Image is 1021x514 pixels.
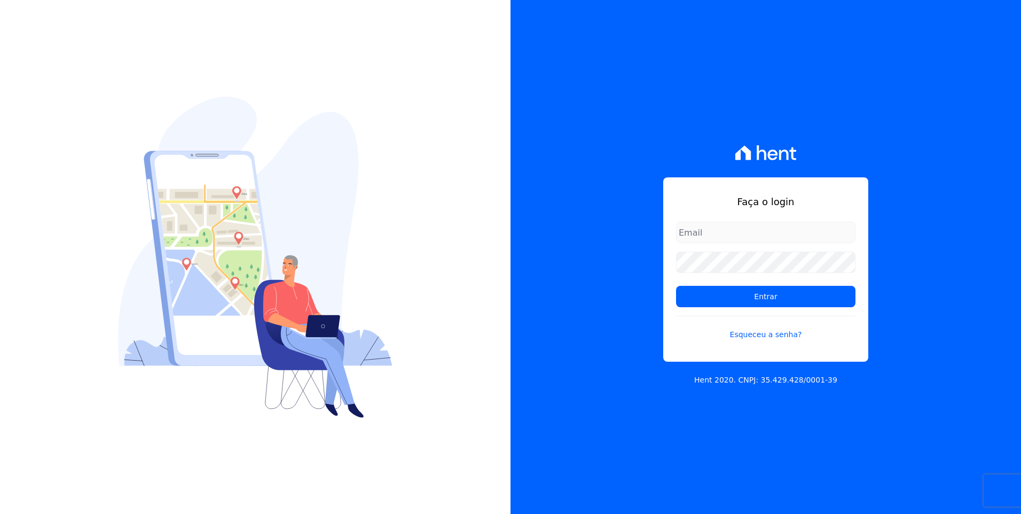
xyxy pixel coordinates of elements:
input: Email [676,222,855,243]
a: Esqueceu a senha? [676,316,855,340]
input: Entrar [676,286,855,307]
img: Login [118,97,392,418]
h1: Faça o login [676,194,855,209]
p: Hent 2020. CNPJ: 35.429.428/0001-39 [694,375,837,386]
